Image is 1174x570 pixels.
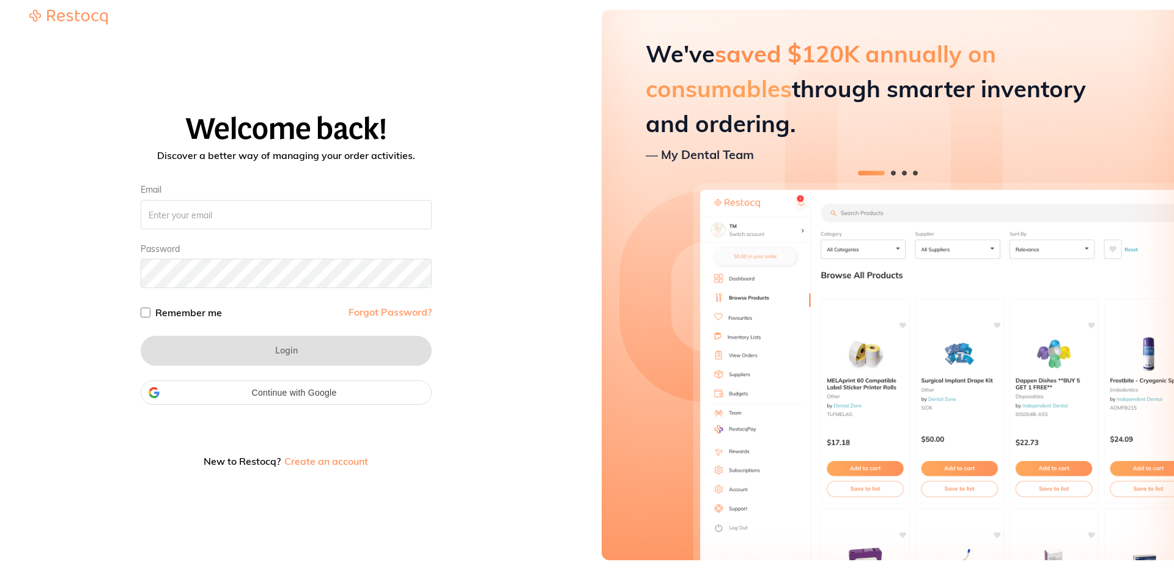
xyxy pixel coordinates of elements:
p: New to Restocq? [141,456,432,466]
label: Email [141,185,432,195]
img: Restocq [29,10,108,24]
label: Password [141,244,180,254]
p: Discover a better way of managing your order activities. [15,150,558,160]
img: Restocq preview [602,10,1174,560]
h1: Welcome back! [15,113,558,146]
span: Continue with Google [164,388,424,398]
button: Create an account [283,456,369,466]
label: Remember me [155,308,222,317]
button: Login [141,336,432,365]
div: Continue with Google [141,380,432,405]
a: Forgot Password? [349,307,432,317]
aside: Hero [602,10,1174,560]
input: Enter your email [141,200,432,229]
